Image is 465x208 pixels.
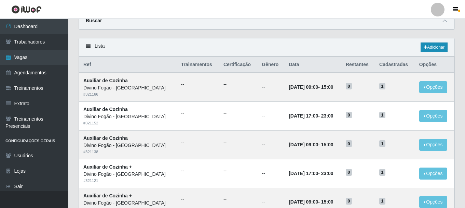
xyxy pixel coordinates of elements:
div: Divino Fogão - [GEOGRAPHIC_DATA] [83,142,173,149]
ul: -- [223,110,254,117]
ul: -- [223,196,254,203]
th: Opções [415,57,454,73]
img: CoreUI Logo [11,5,42,14]
div: Lista [79,38,454,57]
div: Divino Fogão - [GEOGRAPHIC_DATA] [83,171,173,178]
div: # 321152 [83,120,173,126]
button: Opções [419,139,447,151]
div: Divino Fogão - [GEOGRAPHIC_DATA] [83,84,173,91]
strong: Auxiliar de Cozinha [83,107,128,112]
span: 1 [379,198,385,205]
time: 15:00 [321,199,333,205]
span: 0 [346,83,352,90]
div: Divino Fogão - [GEOGRAPHIC_DATA] [83,199,173,207]
span: 1 [379,83,385,90]
button: Opções [419,196,447,208]
strong: - [289,142,333,147]
ul: -- [181,110,215,117]
time: 23:00 [321,171,333,176]
button: Opções [419,168,447,180]
strong: Buscar [86,18,102,23]
strong: - [289,171,333,176]
td: -- [258,102,285,131]
span: 0 [346,140,352,147]
div: # 321166 [83,91,173,97]
span: 0 [346,169,352,176]
div: # 321121 [83,178,173,184]
td: -- [258,73,285,101]
span: 0 [346,112,352,119]
ul: -- [223,138,254,146]
div: # 321138 [83,149,173,155]
time: 23:00 [321,113,333,119]
span: 1 [379,140,385,147]
ul: -- [181,138,215,146]
th: Certificação [219,57,258,73]
strong: - [289,113,333,119]
th: Ref [79,57,177,73]
strong: Auxiliar de Cozinha [83,78,128,83]
time: [DATE] 09:00 [289,199,318,205]
td: -- [258,130,285,159]
strong: - [289,84,333,90]
th: Trainamentos [177,57,219,73]
ul: -- [223,81,254,88]
time: [DATE] 17:00 [289,113,318,119]
ul: -- [181,167,215,174]
span: 1 [379,112,385,119]
strong: Auxiliar de Cozinha + [83,164,132,170]
th: Restantes [342,57,375,73]
ul: -- [181,196,215,203]
time: [DATE] 09:00 [289,84,318,90]
ul: -- [181,81,215,88]
div: Divino Fogão - [GEOGRAPHIC_DATA] [83,113,173,120]
ul: -- [223,167,254,174]
th: Gênero [258,57,285,73]
a: Adicionar [421,42,448,52]
button: Opções [419,81,447,93]
strong: - [289,199,333,205]
button: Opções [419,110,447,122]
strong: Auxiliar de Cozinha [83,135,128,141]
time: [DATE] 09:00 [289,142,318,147]
th: Data [285,57,342,73]
time: [DATE] 17:00 [289,171,318,176]
td: -- [258,159,285,188]
span: 1 [379,169,385,176]
time: 15:00 [321,142,333,147]
strong: Auxiliar de Cozinha + [83,193,132,198]
span: 0 [346,198,352,205]
time: 15:00 [321,84,333,90]
th: Cadastradas [375,57,415,73]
